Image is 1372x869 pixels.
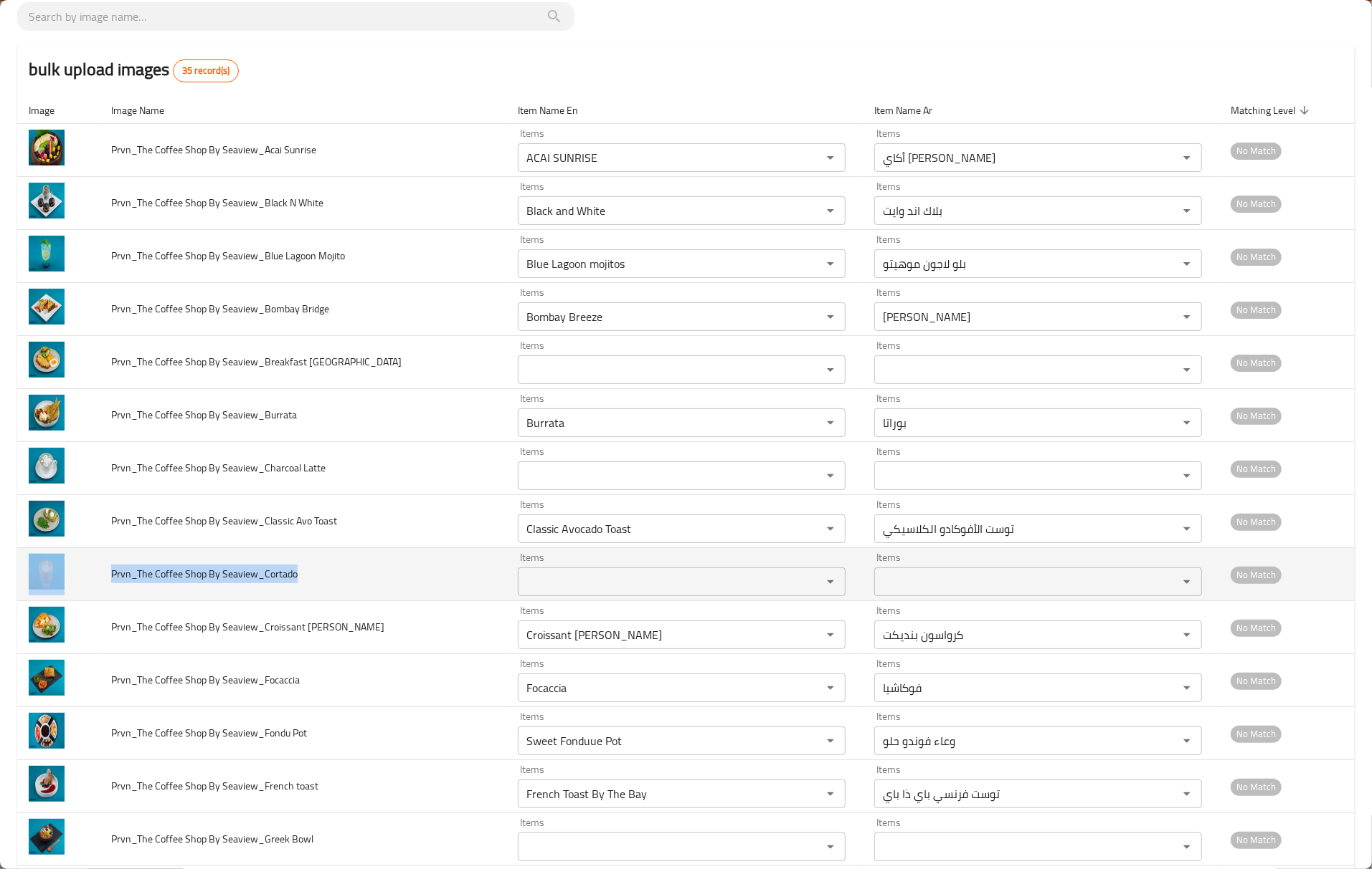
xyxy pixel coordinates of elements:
[1231,514,1282,530] span: No Match
[29,342,65,378] img: Prvn_The Coffee Shop By Seaview_Breakfast Parma
[29,57,239,82] h2: bulk upload images
[111,458,326,477] span: Prvn_The Coffee Shop By Seaview_Charcoal Latte
[1231,673,1282,689] span: No Match
[1231,355,1282,371] span: No Match
[111,193,323,212] span: Prvn_The Coffee Shop By Seaview_Black N White
[1177,837,1197,857] button: Open
[820,307,841,327] button: Open
[1177,466,1197,486] button: Open
[863,97,1219,124] th: Item Name Ar
[1177,731,1197,751] button: Open
[29,660,65,696] img: Prvn_The Coffee Shop By Seaview_Focaccia
[111,512,337,530] span: Prvn_The Coffee Shop By Seaview_Classic Avo Toast
[29,236,65,272] img: Prvn_The Coffee Shop By Seaview_Blue Lagoon Mojito
[1177,307,1197,327] button: Open
[111,618,384,636] span: Prvn_The Coffee Shop By Seaview_Croissant [PERSON_NAME]
[1231,620,1282,636] span: No Match
[820,201,841,221] button: Open
[820,413,841,433] button: Open
[29,766,65,802] img: Prvn_The Coffee Shop By Seaview_French toast
[820,837,841,857] button: Open
[29,448,65,484] img: Prvn_The Coffee Shop By Seaview_Charcoal Latte
[111,246,345,265] span: Prvn_The Coffee Shop By Seaview_Blue Lagoon Mojito
[1231,196,1282,212] span: No Match
[17,97,100,124] th: Image
[1231,143,1282,159] span: No Match
[820,784,841,804] button: Open
[1231,567,1282,583] span: No Match
[1231,832,1282,848] span: No Match
[29,819,65,855] img: Prvn_The Coffee Shop By Seaview_Greek Bowl
[29,607,65,643] img: Prvn_The Coffee Shop By Seaview_Croissant Benedict
[1231,779,1282,795] span: No Match
[111,299,329,318] span: Prvn_The Coffee Shop By Seaview_Bombay Bridge
[820,254,841,274] button: Open
[1177,784,1197,804] button: Open
[820,678,841,698] button: Open
[1231,461,1282,477] span: No Match
[1177,413,1197,433] button: Open
[111,724,307,742] span: Prvn_The Coffee Shop By Seaview_Fondu Pot
[111,830,313,848] span: Prvn_The Coffee Shop By Seaview_Greek Bowl
[1231,102,1314,119] span: Matching Level
[111,565,298,583] span: Prvn_The Coffee Shop By Seaview_Cortado
[820,519,841,539] button: Open
[111,102,183,119] span: Image Name
[1177,625,1197,645] button: Open
[820,731,841,751] button: Open
[1231,302,1282,318] span: No Match
[111,405,297,424] span: Prvn_The Coffee Shop By Seaview_Burrata
[1177,360,1197,380] button: Open
[111,352,402,371] span: Prvn_The Coffee Shop By Seaview_Breakfast [GEOGRAPHIC_DATA]
[173,59,239,82] div: Total records count
[1177,254,1197,274] button: Open
[29,395,65,431] img: Prvn_The Coffee Shop By Seaview_Burrata
[820,572,841,592] button: Open
[1177,678,1197,698] button: Open
[820,625,841,645] button: Open
[1177,572,1197,592] button: Open
[1231,408,1282,424] span: No Match
[820,466,841,486] button: Open
[29,130,65,165] img: Prvn_The Coffee Shop By Seaview_Acai Sunrise
[1231,726,1282,742] span: No Match
[1231,249,1282,265] span: No Match
[29,5,563,28] input: search
[111,671,300,689] span: Prvn_The Coffee Shop By Seaview_Focaccia
[506,97,863,124] th: Item Name En
[1177,148,1197,168] button: Open
[174,64,238,78] span: 35 record(s)
[29,713,65,749] img: Prvn_The Coffee Shop By Seaview_Fondu Pot
[111,777,318,795] span: Prvn_The Coffee Shop By Seaview_French toast
[1177,519,1197,539] button: Open
[820,360,841,380] button: Open
[29,289,65,325] img: Prvn_The Coffee Shop By Seaview_Bombay Bridge
[29,554,65,590] img: Prvn_The Coffee Shop By Seaview_Cortado
[820,148,841,168] button: Open
[1177,201,1197,221] button: Open
[29,501,65,537] img: Prvn_The Coffee Shop By Seaview_Classic Avo Toast
[29,183,65,219] img: Prvn_The Coffee Shop By Seaview_Black N White
[111,140,316,159] span: Prvn_The Coffee Shop By Seaview_Acai Sunrise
